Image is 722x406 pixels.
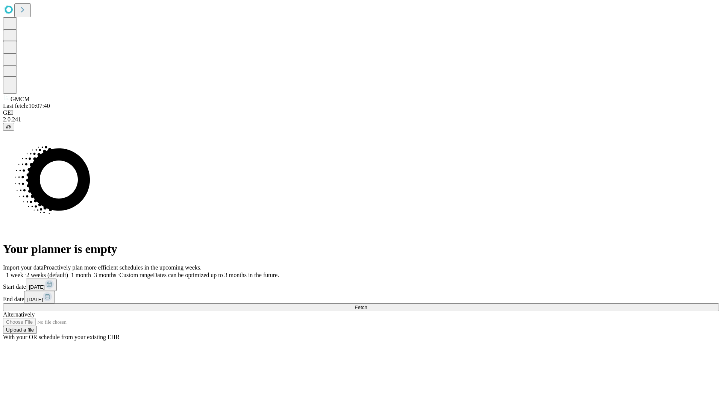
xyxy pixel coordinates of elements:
[3,279,719,291] div: Start date
[3,264,44,271] span: Import your data
[6,272,23,278] span: 1 week
[3,291,719,303] div: End date
[27,297,43,302] span: [DATE]
[71,272,91,278] span: 1 month
[44,264,202,271] span: Proactively plan more efficient schedules in the upcoming weeks.
[26,279,57,291] button: [DATE]
[26,272,68,278] span: 2 weeks (default)
[3,334,120,340] span: With your OR schedule from your existing EHR
[3,109,719,116] div: GEI
[6,124,11,130] span: @
[119,272,153,278] span: Custom range
[3,242,719,256] h1: Your planner is empty
[3,311,35,318] span: Alternatively
[3,103,50,109] span: Last fetch: 10:07:40
[355,304,367,310] span: Fetch
[3,303,719,311] button: Fetch
[3,123,14,131] button: @
[3,326,37,334] button: Upload a file
[29,284,45,290] span: [DATE]
[94,272,116,278] span: 3 months
[3,116,719,123] div: 2.0.241
[11,96,30,102] span: GMCM
[153,272,279,278] span: Dates can be optimized up to 3 months in the future.
[24,291,55,303] button: [DATE]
